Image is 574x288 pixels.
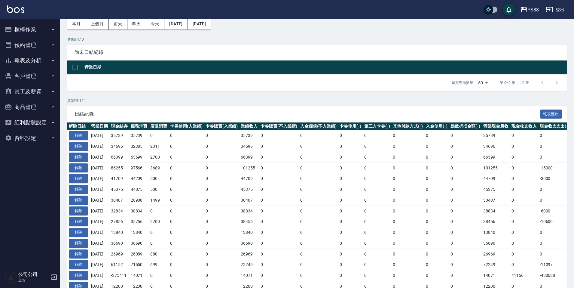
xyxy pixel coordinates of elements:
[538,184,571,195] td: 0
[482,227,510,238] td: 13840
[109,122,129,130] th: 現金結存
[239,152,259,163] td: 66399
[204,195,240,206] td: 0
[259,249,299,259] td: 0
[69,228,88,237] button: 解除
[109,238,129,249] td: 36690
[129,249,149,259] td: 26089
[391,173,424,184] td: 0
[363,184,392,195] td: 0
[338,130,363,141] td: 0
[67,37,567,42] p: 共 0 筆, 1 / 0
[391,141,424,152] td: 0
[90,152,109,163] td: [DATE]
[424,173,449,184] td: 0
[391,206,424,216] td: 0
[204,130,240,141] td: 0
[169,259,204,270] td: 0
[500,80,529,85] p: 第 0–0 筆 共 0 筆
[239,195,259,206] td: 30407
[164,18,188,29] button: [DATE]
[363,270,392,281] td: 0
[449,238,482,249] td: 0
[2,22,58,37] button: 櫃檯作業
[299,206,338,216] td: 0
[204,216,240,227] td: 0
[90,130,109,141] td: [DATE]
[424,163,449,173] td: 0
[169,152,204,163] td: 0
[149,259,169,270] td: 699
[424,130,449,141] td: 0
[482,163,510,173] td: 101255
[259,227,299,238] td: 0
[482,206,510,216] td: 38834
[538,227,571,238] td: 0
[129,130,149,141] td: 35739
[338,141,363,152] td: 0
[146,18,165,29] button: 今天
[482,152,510,163] td: 66399
[538,195,571,206] td: 0
[18,277,49,283] p: 主管
[338,122,363,130] th: 卡券使用(-)
[109,216,129,227] td: 27856
[149,130,169,141] td: 0
[149,152,169,163] td: 2700
[538,152,571,163] td: 0
[482,195,510,206] td: 30407
[449,152,482,163] td: 0
[169,184,204,195] td: 0
[259,122,299,130] th: 卡券販賣(不入業績)
[109,206,129,216] td: 32834
[424,122,449,130] th: 入金使用(-)
[449,130,482,141] td: 0
[363,122,392,130] th: 第三方卡券(-)
[109,130,129,141] td: 35739
[299,249,338,259] td: 0
[299,184,338,195] td: 0
[204,238,240,249] td: 0
[338,249,363,259] td: 0
[109,227,129,238] td: 13840
[538,130,571,141] td: 0
[510,216,538,227] td: 0
[424,216,449,227] td: 0
[259,184,299,195] td: 0
[2,37,58,53] button: 預約管理
[69,153,88,162] button: 解除
[338,184,363,195] td: 0
[510,238,538,249] td: 0
[424,270,449,281] td: 0
[449,163,482,173] td: 0
[2,130,58,146] button: 資料設定
[67,98,567,104] p: 共 32 筆, 1 / 1
[239,163,259,173] td: 101255
[204,270,240,281] td: 0
[538,238,571,249] td: 0
[338,173,363,184] td: 0
[391,270,424,281] td: 0
[2,84,58,99] button: 員工及薪資
[239,122,259,130] th: 業績收入
[169,216,204,227] td: 0
[259,238,299,249] td: 0
[149,195,169,206] td: 1499
[90,227,109,238] td: [DATE]
[424,259,449,270] td: 0
[391,195,424,206] td: 0
[363,173,392,184] td: 0
[149,216,169,227] td: 2700
[5,271,17,283] img: Person
[259,270,299,281] td: 0
[18,271,49,277] h5: 公司公司
[2,115,58,130] button: 紅利點數設定
[299,122,338,130] th: 入金儲值(不入業績)
[540,111,562,116] a: 報表匯出
[239,238,259,249] td: 36690
[90,259,109,270] td: [DATE]
[149,249,169,259] td: 880
[129,184,149,195] td: 44875
[204,173,240,184] td: 0
[129,141,149,152] td: 32385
